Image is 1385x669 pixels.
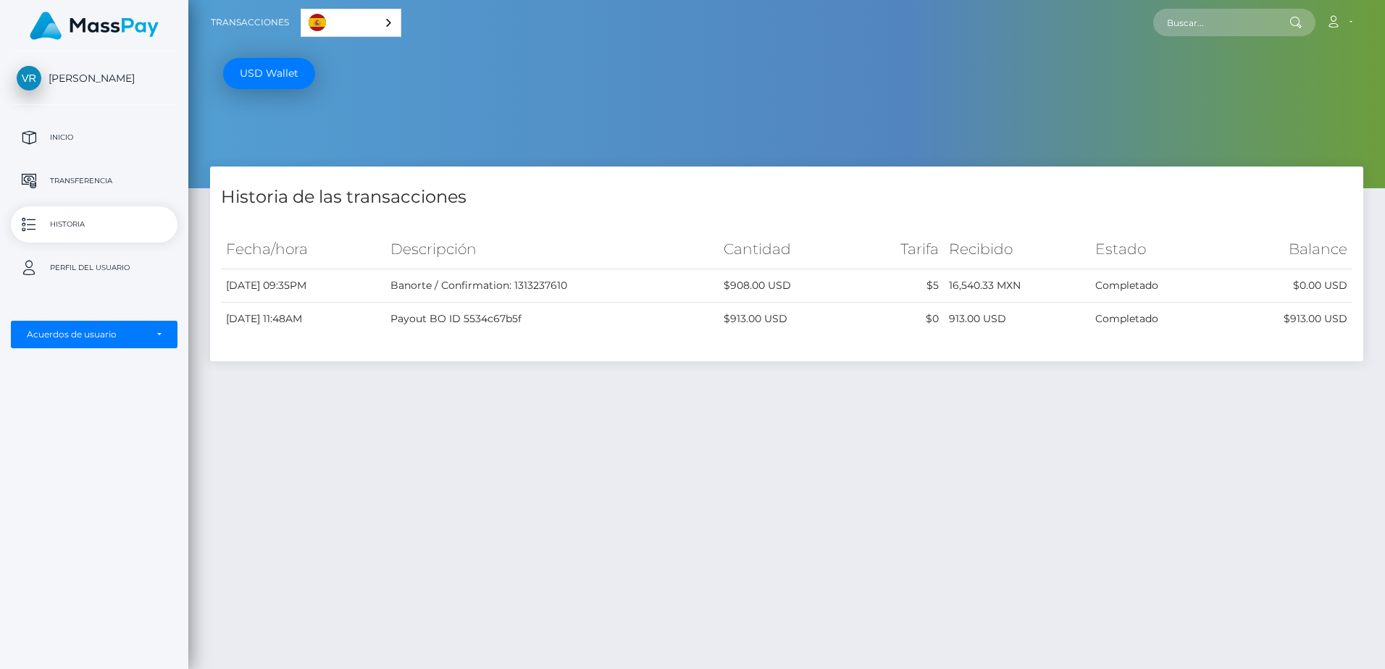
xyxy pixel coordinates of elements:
a: Español [301,9,401,36]
th: Balance [1221,230,1352,269]
th: Fecha/hora [221,230,385,269]
th: Tarifa [857,230,944,269]
td: [DATE] 11:48AM [221,303,385,336]
a: Perfil del usuario [11,250,177,286]
td: $0 [857,303,944,336]
td: Completado [1090,303,1221,336]
p: Historia [17,214,172,235]
button: Acuerdos de usuario [11,321,177,348]
td: $908.00 USD [719,269,857,303]
p: Inicio [17,127,172,148]
a: Inicio [11,119,177,156]
td: Banorte / Confirmation: 1313237610 [385,269,719,303]
td: $5 [857,269,944,303]
td: $913.00 USD [719,303,857,336]
span: [PERSON_NAME] [11,72,177,85]
h4: Historia de las transacciones [221,185,1352,210]
th: Estado [1090,230,1221,269]
td: Completado [1090,269,1221,303]
a: Transacciones [211,7,289,38]
aside: Language selected: Español [301,9,401,37]
img: MassPay [30,12,159,40]
input: Buscar... [1153,9,1289,36]
td: 16,540.33 MXN [944,269,1090,303]
p: Perfil del usuario [17,257,172,279]
td: [DATE] 09:35PM [221,269,385,303]
p: Transferencia [17,170,172,192]
td: Payout BO ID 5534c67b5f [385,303,719,336]
th: Cantidad [719,230,857,269]
th: Recibido [944,230,1090,269]
a: Transferencia [11,163,177,199]
td: $913.00 USD [1221,303,1352,336]
a: USD Wallet [223,58,315,89]
a: Historia [11,206,177,243]
td: 913.00 USD [944,303,1090,336]
div: Acuerdos de usuario [27,329,146,340]
div: Language [301,9,401,37]
td: $0.00 USD [1221,269,1352,303]
th: Descripción [385,230,719,269]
